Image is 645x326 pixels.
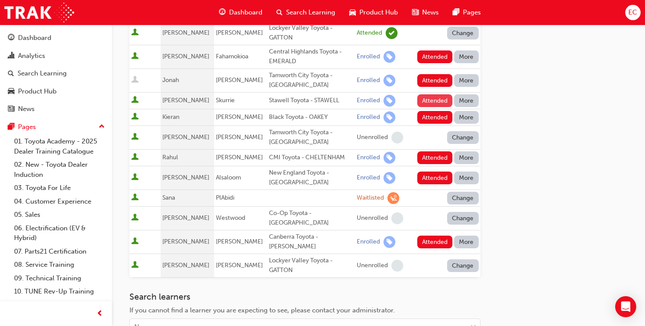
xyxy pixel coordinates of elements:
[357,238,380,246] div: Enrolled
[131,153,139,162] span: User is active
[417,151,453,164] button: Attended
[405,4,446,21] a: news-iconNews
[357,76,380,85] div: Enrolled
[216,154,263,161] span: [PERSON_NAME]
[18,51,45,61] div: Analytics
[162,97,209,104] span: [PERSON_NAME]
[8,70,14,78] span: search-icon
[11,158,108,181] a: 02. New - Toyota Dealer Induction
[269,23,353,43] div: Lockyer Valley Toyota - GATTON
[216,262,263,269] span: [PERSON_NAME]
[162,113,179,121] span: Kieran
[162,53,209,60] span: [PERSON_NAME]
[4,83,108,100] a: Product Hub
[11,285,108,298] a: 10. TUNE Rev-Up Training
[628,7,637,18] span: EC
[269,71,353,90] div: Tamworth City Toyota - [GEOGRAPHIC_DATA]
[162,133,209,141] span: [PERSON_NAME]
[454,151,479,164] button: More
[216,29,263,36] span: [PERSON_NAME]
[216,113,263,121] span: [PERSON_NAME]
[216,214,245,222] span: Westwood
[11,298,108,312] a: All Pages
[387,192,399,204] span: learningRecordVerb_WAITLIST-icon
[391,132,403,143] span: learningRecordVerb_NONE-icon
[216,133,263,141] span: [PERSON_NAME]
[216,238,263,245] span: [PERSON_NAME]
[359,7,398,18] span: Product Hub
[342,4,405,21] a: car-iconProduct Hub
[11,181,108,195] a: 03. Toyota For Life
[383,75,395,86] span: learningRecordVerb_ENROLL-icon
[422,7,439,18] span: News
[447,27,479,39] button: Change
[131,261,139,270] span: User is active
[383,111,395,123] span: learningRecordVerb_ENROLL-icon
[131,96,139,105] span: User is active
[99,121,105,133] span: up-icon
[357,113,380,122] div: Enrolled
[18,122,36,132] div: Pages
[391,260,403,272] span: learningRecordVerb_NONE-icon
[447,131,479,144] button: Change
[357,154,380,162] div: Enrolled
[4,48,108,64] a: Analytics
[4,119,108,135] button: Pages
[463,7,481,18] span: Pages
[417,94,453,107] button: Attended
[11,208,108,222] a: 05. Sales
[216,174,241,181] span: Alsaloom
[454,94,479,107] button: More
[357,174,380,182] div: Enrolled
[417,111,453,124] button: Attended
[18,86,57,97] div: Product Hub
[11,135,108,158] a: 01. Toyota Academy - 2025 Dealer Training Catalogue
[4,3,74,22] img: Trak
[454,172,479,184] button: More
[417,172,453,184] button: Attended
[417,236,453,248] button: Attended
[286,7,335,18] span: Search Learning
[357,194,384,202] div: Waitlisted
[383,172,395,184] span: learningRecordVerb_ENROLL-icon
[269,128,353,147] div: Tamworth City Toyota - [GEOGRAPHIC_DATA]
[216,76,263,84] span: [PERSON_NAME]
[383,95,395,107] span: learningRecordVerb_ENROLL-icon
[625,5,641,20] button: EC
[162,174,209,181] span: [PERSON_NAME]
[269,47,353,67] div: Central Highlands Toyota - EMERALD
[11,245,108,258] a: 07. Parts21 Certification
[131,214,139,222] span: User is active
[453,7,459,18] span: pages-icon
[162,262,209,269] span: [PERSON_NAME]
[447,212,479,225] button: Change
[162,214,209,222] span: [PERSON_NAME]
[447,192,479,204] button: Change
[129,306,395,314] span: If you cannot find a learner you are expecting to see, please contact your administrator.
[212,4,269,21] a: guage-iconDashboard
[412,7,419,18] span: news-icon
[129,292,480,302] h3: Search learners
[386,27,398,39] span: learningRecordVerb_ATTEND-icon
[446,4,488,21] a: pages-iconPages
[383,152,395,164] span: learningRecordVerb_ENROLL-icon
[162,238,209,245] span: [PERSON_NAME]
[162,29,209,36] span: [PERSON_NAME]
[4,30,108,46] a: Dashboard
[11,222,108,245] a: 06. Electrification (EV & Hybrid)
[269,168,353,188] div: New England Toyota - [GEOGRAPHIC_DATA]
[18,33,51,43] div: Dashboard
[8,88,14,96] span: car-icon
[18,104,35,114] div: News
[454,111,479,124] button: More
[11,272,108,285] a: 09. Technical Training
[383,51,395,63] span: learningRecordVerb_ENROLL-icon
[216,53,248,60] span: Fahamokioa
[357,97,380,105] div: Enrolled
[391,212,403,224] span: learningRecordVerb_NONE-icon
[131,133,139,142] span: User is active
[219,7,226,18] span: guage-icon
[8,123,14,131] span: pages-icon
[216,194,234,201] span: PlAbidi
